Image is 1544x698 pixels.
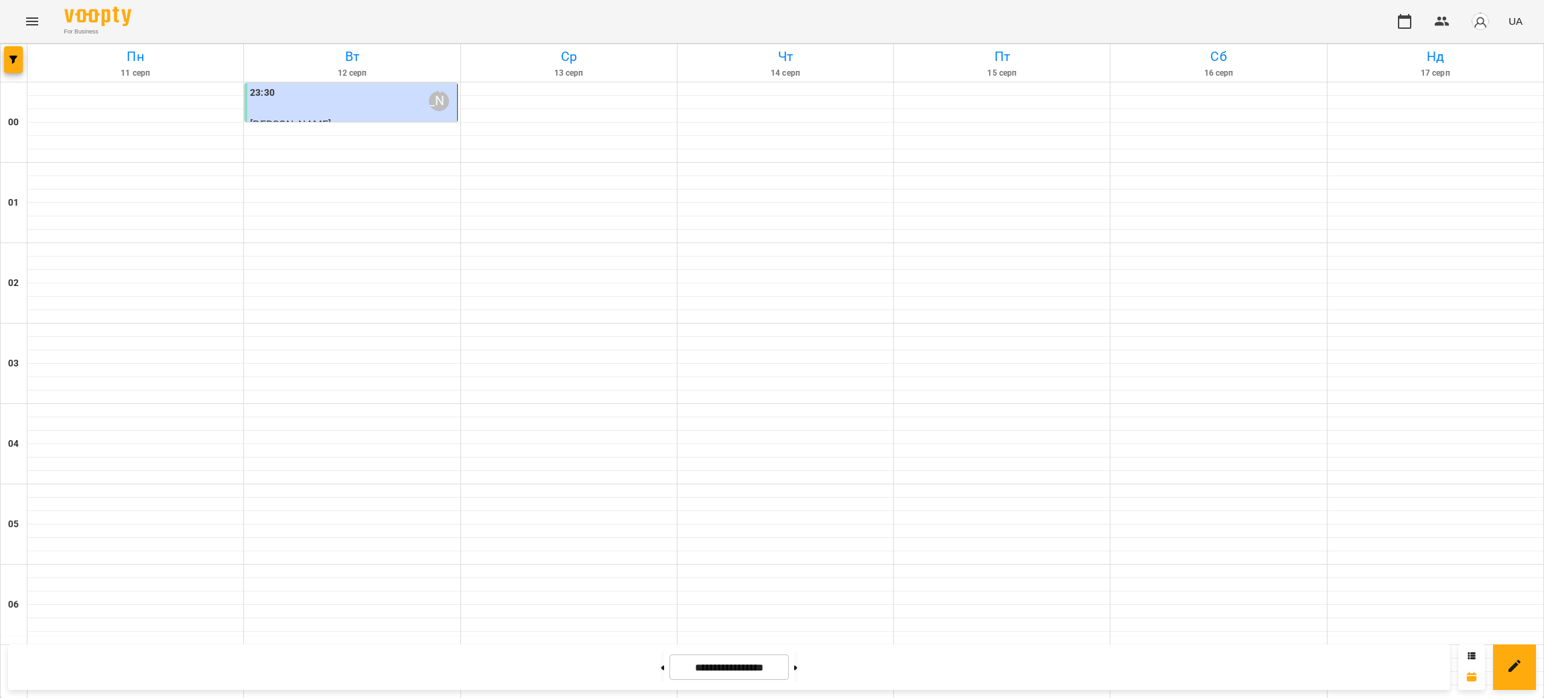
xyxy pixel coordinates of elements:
[64,7,131,26] img: Voopty Logo
[463,46,675,67] h6: Ср
[680,67,891,80] h6: 14 серп
[1112,67,1324,80] h6: 16 серп
[8,276,19,291] h6: 02
[1471,12,1490,31] img: avatar_s.png
[8,196,19,210] h6: 01
[29,46,241,67] h6: Пн
[8,517,19,532] h6: 05
[896,46,1108,67] h6: Пт
[29,67,241,80] h6: 11 серп
[429,91,449,111] div: Анна Мороз
[8,437,19,451] h6: 04
[8,598,19,612] h6: 06
[1503,9,1528,33] button: UA
[250,86,275,100] label: 23:30
[250,118,331,131] span: [PERSON_NAME]
[16,5,48,38] button: Menu
[1112,46,1324,67] h6: Сб
[680,46,891,67] h6: Чт
[896,67,1108,80] h6: 15 серп
[1508,14,1523,28] span: UA
[64,27,131,36] span: For Business
[8,356,19,371] h6: 03
[463,67,675,80] h6: 13 серп
[246,67,458,80] h6: 12 серп
[8,115,19,130] h6: 00
[1330,46,1541,67] h6: Нд
[1330,67,1541,80] h6: 17 серп
[246,46,458,67] h6: Вт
